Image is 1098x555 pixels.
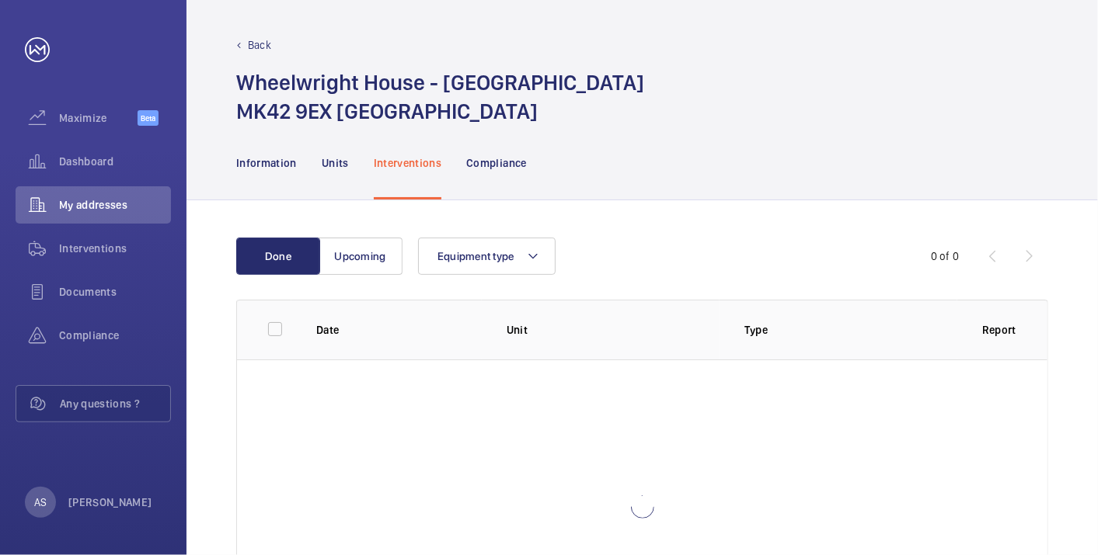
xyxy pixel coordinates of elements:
[437,250,514,262] span: Equipment type
[316,322,339,338] p: Date
[248,37,271,53] p: Back
[982,322,1016,338] p: Report
[138,110,159,126] span: Beta
[59,328,171,343] span: Compliance
[59,241,171,256] span: Interventions
[507,322,720,338] p: Unit
[744,322,768,338] p: Type
[236,68,644,126] h1: Wheelwright House - [GEOGRAPHIC_DATA] MK42 9EX [GEOGRAPHIC_DATA]
[68,494,152,510] p: [PERSON_NAME]
[466,155,527,171] p: Compliance
[319,238,403,275] button: Upcoming
[236,155,297,171] p: Information
[59,284,171,300] span: Documents
[60,396,170,411] span: Any questions ?
[34,494,47,510] p: AS
[59,110,138,126] span: Maximize
[418,238,556,275] button: Equipment type
[374,155,442,171] p: Interventions
[59,197,171,213] span: My addresses
[322,155,349,171] p: Units
[931,248,959,264] div: 0 of 0
[59,154,171,169] span: Dashboard
[236,238,320,275] button: Done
